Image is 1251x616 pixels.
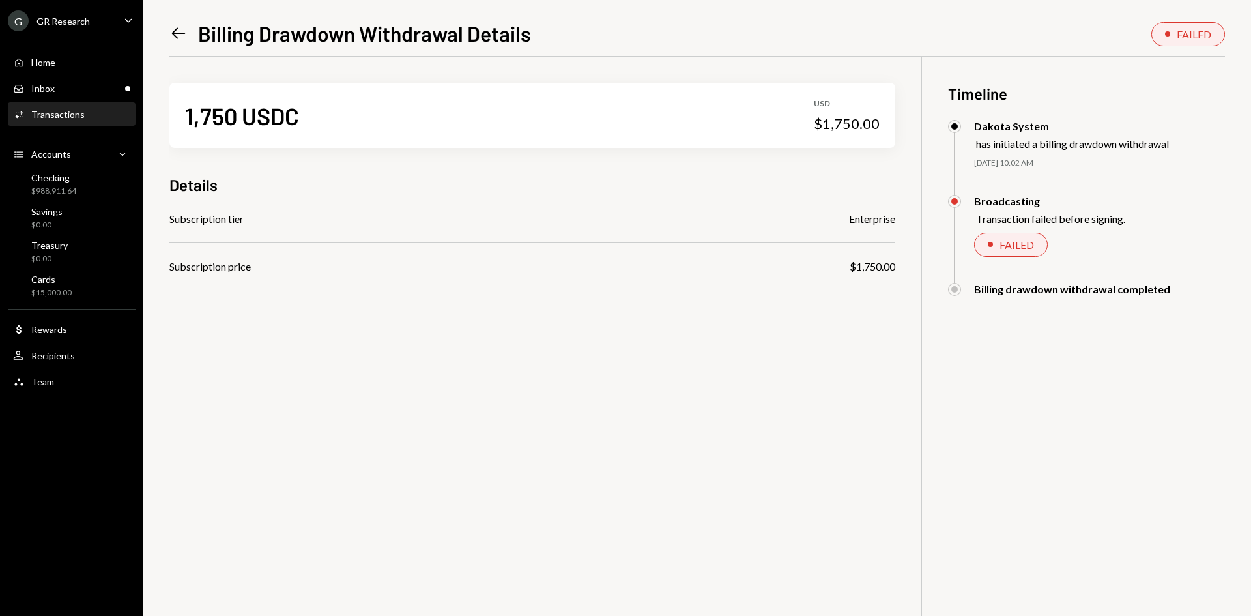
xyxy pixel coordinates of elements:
[8,168,136,199] a: Checking$988,911.64
[974,195,1125,207] div: Broadcasting
[814,115,880,133] div: $1,750.00
[974,283,1170,295] div: Billing drawdown withdrawal completed
[185,101,299,130] div: 1,750 USDC
[31,83,55,94] div: Inbox
[31,324,67,335] div: Rewards
[8,317,136,341] a: Rewards
[169,211,244,227] div: Subscription tier
[814,98,880,110] div: USD
[1177,28,1211,40] div: FAILED
[31,287,72,299] div: $15,000.00
[948,83,1225,104] h3: Timeline
[8,10,29,31] div: G
[849,211,895,227] div: Enterprise
[31,172,76,183] div: Checking
[31,57,55,68] div: Home
[974,120,1169,132] div: Dakota System
[974,158,1225,169] div: [DATE] 10:02 AM
[31,186,76,197] div: $988,911.64
[198,20,531,46] h1: Billing Drawdown Withdrawal Details
[8,202,136,233] a: Savings$0.00
[850,259,895,274] div: $1,750.00
[976,213,1125,225] div: Transaction failed before signing.
[31,254,68,265] div: $0.00
[8,102,136,126] a: Transactions
[36,16,90,27] div: GR Research
[31,149,71,160] div: Accounts
[8,344,136,367] a: Recipients
[31,240,68,251] div: Treasury
[31,109,85,120] div: Transactions
[8,142,136,166] a: Accounts
[976,138,1169,150] div: has initiated a billing drawdown withdrawal
[169,259,251,274] div: Subscription price
[31,274,72,285] div: Cards
[999,239,1034,251] div: FAILED
[8,50,136,74] a: Home
[8,76,136,100] a: Inbox
[8,270,136,301] a: Cards$15,000.00
[31,206,63,217] div: Savings
[31,350,75,361] div: Recipients
[31,220,63,231] div: $0.00
[31,376,54,387] div: Team
[8,236,136,267] a: Treasury$0.00
[169,174,218,196] h3: Details
[8,370,136,393] a: Team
